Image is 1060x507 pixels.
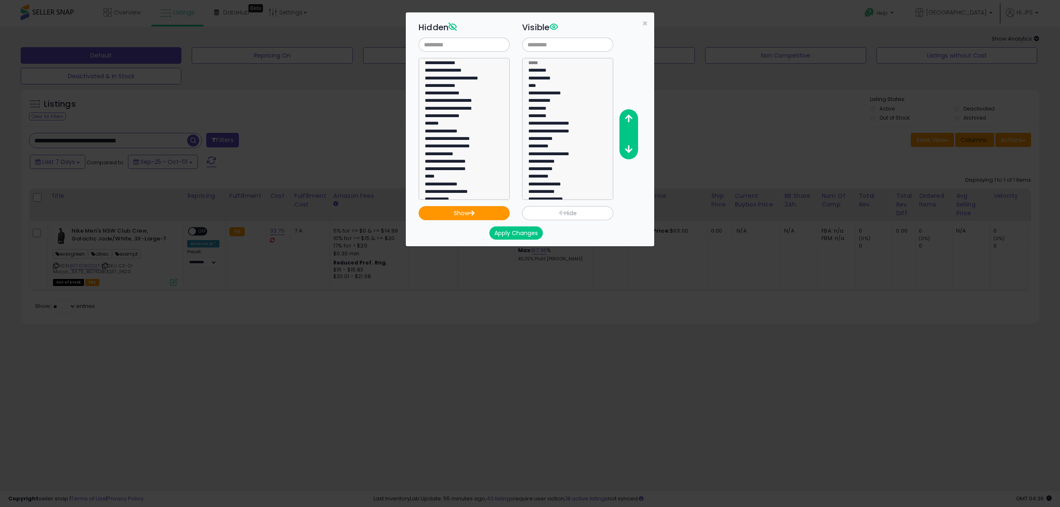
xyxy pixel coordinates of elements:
button: Hide [522,206,613,220]
button: Apply Changes [489,226,543,240]
h3: Hidden [419,21,510,34]
h3: Visible [522,21,613,34]
span: × [642,17,648,29]
button: Show [419,206,510,220]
